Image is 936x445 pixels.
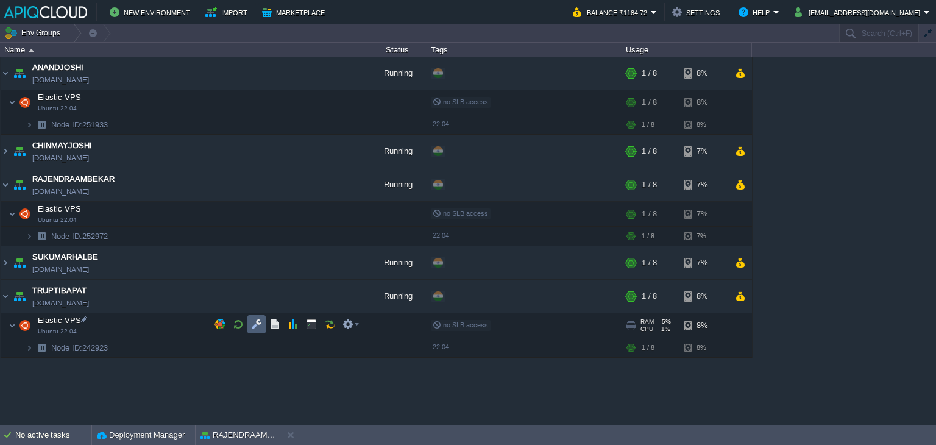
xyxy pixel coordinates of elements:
img: AMDAwAAAACH5BAEAAAAALAAAAAABAAEAAAICRAEAOw== [1,168,10,201]
a: [DOMAIN_NAME] [32,185,89,198]
div: 8% [684,57,724,90]
button: New Environment [110,5,194,20]
img: AMDAwAAAACH5BAEAAAAALAAAAAABAAEAAAICRAEAOw== [1,280,10,313]
img: AMDAwAAAACH5BAEAAAAALAAAAAABAAEAAAICRAEAOw== [1,57,10,90]
img: AMDAwAAAACH5BAEAAAAALAAAAAABAAEAAAICRAEAOw== [33,338,50,357]
div: 1 / 8 [642,57,657,90]
img: AMDAwAAAACH5BAEAAAAALAAAAAABAAEAAAICRAEAOw== [16,313,34,338]
button: Marketplace [262,5,328,20]
div: No active tasks [15,425,91,445]
span: Node ID: [51,343,82,352]
img: AMDAwAAAACH5BAEAAAAALAAAAAABAAEAAAICRAEAOw== [11,168,28,201]
img: AMDAwAAAACH5BAEAAAAALAAAAAABAAEAAAICRAEAOw== [11,57,28,90]
img: AMDAwAAAACH5BAEAAAAALAAAAAABAAEAAAICRAEAOw== [11,246,28,279]
div: Usage [623,43,751,57]
img: AMDAwAAAACH5BAEAAAAALAAAAAABAAEAAAICRAEAOw== [26,338,33,357]
img: AMDAwAAAACH5BAEAAAAALAAAAAABAAEAAAICRAEAOw== [1,135,10,168]
span: Ubuntu 22.04 [38,328,77,335]
div: 1 / 8 [642,246,657,279]
img: AMDAwAAAACH5BAEAAAAALAAAAAABAAEAAAICRAEAOw== [16,202,34,226]
span: no SLB access [433,98,488,105]
div: 7% [684,227,724,246]
img: AMDAwAAAACH5BAEAAAAALAAAAAABAAEAAAICRAEAOw== [26,227,33,246]
div: 7% [684,246,724,279]
img: AMDAwAAAACH5BAEAAAAALAAAAAABAAEAAAICRAEAOw== [16,90,34,115]
img: AMDAwAAAACH5BAEAAAAALAAAAAABAAEAAAICRAEAOw== [11,135,28,168]
img: AMDAwAAAACH5BAEAAAAALAAAAAABAAEAAAICRAEAOw== [9,313,16,338]
button: RAJENDRAAMBEKAR [200,429,277,441]
span: Ubuntu 22.04 [38,105,77,112]
div: Running [366,246,427,279]
img: AMDAwAAAACH5BAEAAAAALAAAAAABAAEAAAICRAEAOw== [29,49,34,52]
div: 8% [684,115,724,134]
div: 8% [684,338,724,357]
div: Name [1,43,366,57]
div: Running [366,57,427,90]
button: [EMAIL_ADDRESS][DOMAIN_NAME] [795,5,924,20]
span: Elastic VPS [37,315,83,326]
span: 242923 [50,343,110,353]
div: Running [366,280,427,313]
span: 252972 [50,231,110,241]
div: 8% [684,313,724,338]
div: Running [366,168,427,201]
div: 1 / 8 [642,338,654,357]
div: 1 / 8 [642,90,657,115]
div: 7% [684,135,724,168]
a: [DOMAIN_NAME] [32,74,89,86]
a: RAJENDRAAMBEKAR [32,173,115,185]
div: 1 / 8 [642,115,654,134]
div: Running [366,135,427,168]
img: AMDAwAAAACH5BAEAAAAALAAAAAABAAEAAAICRAEAOw== [26,115,33,134]
span: 22.04 [433,343,449,351]
div: 7% [684,202,724,226]
button: Balance ₹1184.72 [573,5,651,20]
div: 8% [684,90,724,115]
span: no SLB access [433,321,488,329]
button: Deployment Manager [97,429,185,441]
span: Elastic VPS [37,204,83,214]
span: 22.04 [433,120,449,127]
div: 1 / 8 [642,227,654,246]
a: Elastic VPSUbuntu 22.04 [37,316,83,325]
div: 8% [684,280,724,313]
a: SUKUMARHALBE [32,251,98,263]
div: Tags [428,43,622,57]
a: TRUPTIBAPAT [32,285,87,297]
img: AMDAwAAAACH5BAEAAAAALAAAAAABAAEAAAICRAEAOw== [9,90,16,115]
a: CHINMAYJOSHI [32,140,92,152]
div: Status [367,43,427,57]
div: 7% [684,168,724,201]
a: Elastic VPSUbuntu 22.04 [37,93,83,102]
a: [DOMAIN_NAME] [32,152,89,164]
div: 1 / 8 [642,135,657,168]
div: 1 / 8 [642,168,657,201]
span: Elastic VPS [37,92,83,102]
a: Elastic VPSUbuntu 22.04 [37,204,83,213]
img: AMDAwAAAACH5BAEAAAAALAAAAAABAAEAAAICRAEAOw== [33,115,50,134]
span: 1% [658,326,670,333]
img: AMDAwAAAACH5BAEAAAAALAAAAAABAAEAAAICRAEAOw== [11,280,28,313]
span: no SLB access [433,210,488,217]
a: ANANDJOSHI [32,62,83,74]
button: Import [205,5,251,20]
span: RAM [640,318,654,326]
span: Node ID: [51,232,82,241]
span: Ubuntu 22.04 [38,216,77,224]
span: Node ID: [51,120,82,129]
span: 5% [659,318,671,326]
div: 1 / 8 [642,202,657,226]
a: [DOMAIN_NAME] [32,263,89,276]
span: 251933 [50,119,110,130]
img: APIQCloud [4,6,87,18]
a: Node ID:251933 [50,119,110,130]
a: [DOMAIN_NAME] [32,297,89,309]
button: Help [739,5,773,20]
span: 22.04 [433,232,449,239]
div: 1 / 8 [642,280,657,313]
img: AMDAwAAAACH5BAEAAAAALAAAAAABAAEAAAICRAEAOw== [33,227,50,246]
